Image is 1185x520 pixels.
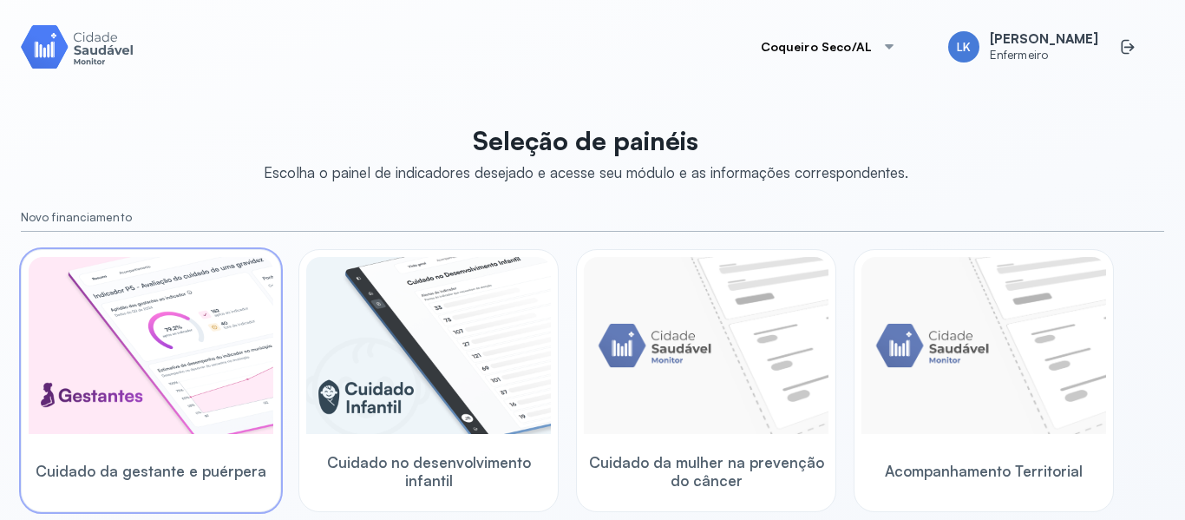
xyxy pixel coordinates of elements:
[990,31,1098,48] span: [PERSON_NAME]
[740,30,917,64] button: Coqueiro Seco/AL
[584,453,828,490] span: Cuidado da mulher na prevenção do câncer
[29,257,273,434] img: pregnants.png
[990,48,1098,63] span: Enfermeiro
[21,22,134,71] img: Logotipo do produto Monitor
[957,40,971,55] span: LK
[306,453,551,490] span: Cuidado no desenvolvimento infantil
[21,210,1164,225] small: Novo financiamento
[264,163,908,181] div: Escolha o painel de indicadores desejado e acesse seu módulo e as informações correspondentes.
[861,257,1106,434] img: placeholder-module-ilustration.png
[885,462,1083,480] span: Acompanhamento Territorial
[584,257,828,434] img: placeholder-module-ilustration.png
[36,462,266,480] span: Cuidado da gestante e puérpera
[306,257,551,434] img: child-development.png
[264,125,908,156] p: Seleção de painéis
